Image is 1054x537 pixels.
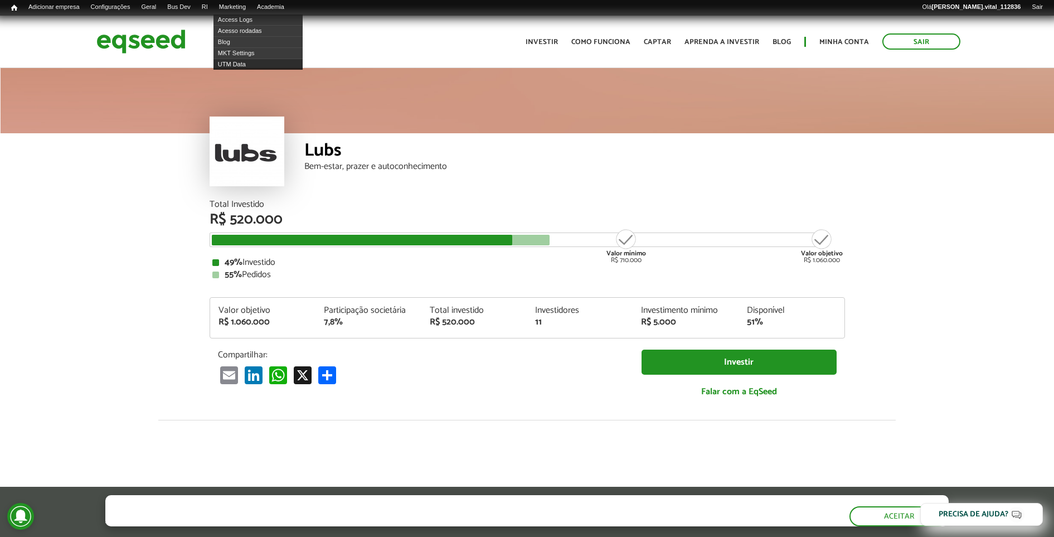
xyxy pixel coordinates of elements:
div: Pedidos [212,270,842,279]
a: Investir [642,350,837,375]
p: Compartilhar: [218,350,625,360]
strong: Valor objetivo [801,248,843,259]
a: Falar com a EqSeed [642,380,837,403]
a: Sair [882,33,960,50]
span: Início [11,4,17,12]
a: X [292,366,314,384]
a: Bus Dev [162,3,196,12]
a: Olá[PERSON_NAME].vital_112836 [916,3,1026,12]
a: Investir [526,38,558,46]
strong: Valor mínimo [606,248,646,259]
a: Blog [773,38,791,46]
div: Investidores [535,306,624,315]
a: RI [196,3,213,12]
div: Total Investido [210,200,845,209]
div: R$ 5.000 [641,318,730,327]
strong: 49% [225,255,242,270]
a: WhatsApp [267,366,289,384]
a: Geral [135,3,162,12]
div: 51% [747,318,836,327]
strong: [PERSON_NAME].vital_112836 [932,3,1021,10]
div: Investido [212,258,842,267]
div: R$ 520.000 [430,318,519,327]
a: Início [6,3,23,13]
a: Captar [644,38,671,46]
div: R$ 1.060.000 [218,318,308,327]
div: Valor objetivo [218,306,308,315]
div: R$ 520.000 [210,212,845,227]
a: Academia [251,3,290,12]
a: Configurações [85,3,136,12]
img: EqSeed [96,27,186,56]
a: Access Logs [213,14,303,25]
div: 11 [535,318,624,327]
p: Ao clicar em "aceitar", você aceita nossa . [105,515,509,526]
div: Disponível [747,306,836,315]
a: Sair [1026,3,1048,12]
h5: O site da EqSeed utiliza cookies para melhorar sua navegação. [105,495,509,512]
div: Participação societária [324,306,413,315]
div: R$ 1.060.000 [801,228,843,264]
a: Como funciona [571,38,630,46]
a: LinkedIn [242,366,265,384]
div: Investimento mínimo [641,306,730,315]
a: Adicionar empresa [23,3,85,12]
a: Marketing [213,3,251,12]
strong: 55% [225,267,242,282]
div: R$ 710.000 [605,228,647,264]
button: Aceitar [849,506,949,526]
a: política de privacidade e de cookies [252,516,381,526]
a: Minha conta [819,38,869,46]
div: Total investido [430,306,519,315]
a: Compartilhar [316,366,338,384]
div: Lubs [304,142,845,162]
div: Bem-estar, prazer e autoconhecimento [304,162,845,171]
a: Aprenda a investir [684,38,759,46]
div: 7,8% [324,318,413,327]
a: Email [218,366,240,384]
